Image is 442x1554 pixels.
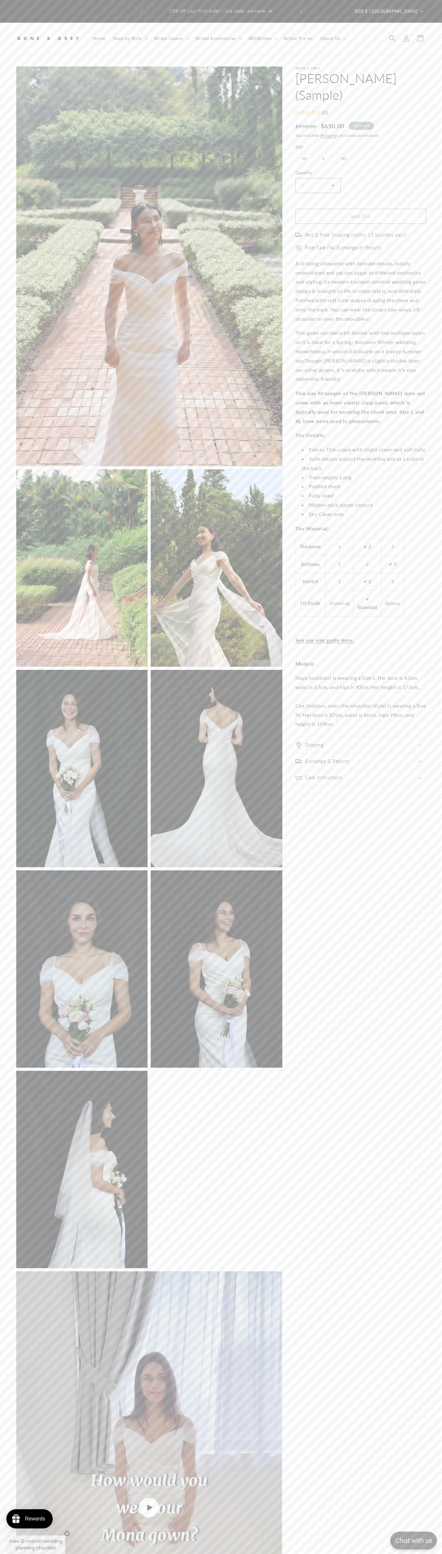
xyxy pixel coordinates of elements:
[302,500,426,510] li: Hidden back zipper closure
[368,10,410,20] button: Write a review
[381,573,404,590] td: 3
[295,637,354,643] a: See our size guide here.
[89,32,109,45] a: Home
[280,32,316,45] a: Bridal Try-on
[196,35,236,41] span: Bridal Accessories
[351,5,426,17] button: SGD $ | [GEOGRAPHIC_DATA]
[363,579,371,584] strong: ✔ 2
[93,35,105,41] span: Home
[295,770,426,786] summary: Care Instructions
[295,573,326,590] th: Stretch
[295,66,426,70] p: Bone & Grey
[154,35,183,41] span: Bridal Gowns
[295,737,426,753] summary: Shipping
[295,209,426,224] button: Sold Out
[355,8,417,15] span: SGD $ | [GEOGRAPHIC_DATA]
[326,573,354,590] td: 1
[381,590,404,616] td: Roomy
[14,29,82,48] a: Bone and Grey Bridal
[295,170,426,176] label: Quantity
[302,510,426,519] li: Dry Clean only
[358,605,377,610] strong: Standard
[295,555,326,573] th: Softness
[320,35,340,41] span: About Us
[25,1516,45,1522] div: Rewards
[295,590,326,616] th: Fit Guide
[302,454,426,473] li: Tulle details around the neckline and as a train in the back
[150,32,192,45] summary: Bridal Gowns
[354,555,381,573] td: 2
[305,758,350,765] h2: Exchange & Returns
[316,153,332,164] label: L
[295,661,315,667] strong: Models:
[363,544,371,549] strong: ✔ 2
[390,1532,437,1550] button: Open chatbox
[295,122,316,130] s: $950.00
[113,35,142,41] span: Shop by Style
[245,32,280,45] summary: #BGBrides
[295,245,302,251] img: offer.png
[295,753,426,769] summary: Exchange & Returns
[330,599,350,607] p: Slimming
[305,742,324,748] h2: Shipping
[305,774,342,781] h2: Care Instructions
[390,1536,437,1545] p: Chat with us
[295,132,426,139] div: Tax included. calculated at checkout.
[6,1535,65,1554] div: Free 12-month wedding planning checklistClose teaser
[302,482,426,491] li: Padded chest
[16,31,80,45] img: Bone and Grey Bridal
[294,5,308,17] button: Next announcement
[389,561,397,567] strong: ✔ 3
[316,32,349,45] summary: About Us
[305,232,407,238] span: Fast & Free Shipping (within 15 business days)
[295,70,426,103] h1: [PERSON_NAME] (Sample)
[385,31,399,45] summary: Search
[109,32,150,45] summary: Shop by Style
[295,328,426,384] p: Though [PERSON_NAME] is slightly thicker than our other gowns, it's stretchy which means it's als...
[295,432,325,438] strong: The Details:
[295,525,329,531] strong: The Material:
[302,473,426,482] li: Train length: Long
[381,538,404,555] td: 3
[320,108,329,117] div: (0)
[326,555,354,573] td: 1
[295,153,313,164] label: M
[335,153,354,164] label: XL
[284,35,313,41] span: Bridal Try-on
[295,675,426,727] span: Naya (outdoor) is wearing a Size S. Her bust is 83cm, waist is 67cm, and hips is 93cm. Her height...
[305,245,382,251] span: Final Sale (No Exchange or Return)
[365,596,370,602] strong: ✔
[321,122,344,130] span: $650.00
[248,35,271,41] span: #BGBrides
[295,390,425,424] strong: This size M sample of the [PERSON_NAME] does not come with an inner elastic clasp band, which is ...
[192,32,245,45] summary: Bridal Accessories
[349,122,374,130] span: Sold out
[302,445,426,454] li: Fabric: Thin crepe with slight sheen and soft tulle
[169,8,265,13] span: 10% off your first order | Use code: welcome
[64,1530,70,1537] button: Close teaser
[295,538,326,555] th: Thickness
[320,133,337,138] a: Shipping
[10,1538,62,1551] span: Free 12-month wedding planning checklist
[295,330,425,363] span: This gown can feel a bit thicker with the multiple layers so it is ideal for a Spring/ Autumn/ Wi...
[302,491,426,500] li: Fully lined
[295,260,426,322] span: A striking silhouette with delicate details, totally understated and yet can adapt to different a...
[42,36,71,42] a: Write a review
[326,538,354,555] td: 1
[134,5,148,17] button: Previous announcement
[295,144,304,150] legend: Size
